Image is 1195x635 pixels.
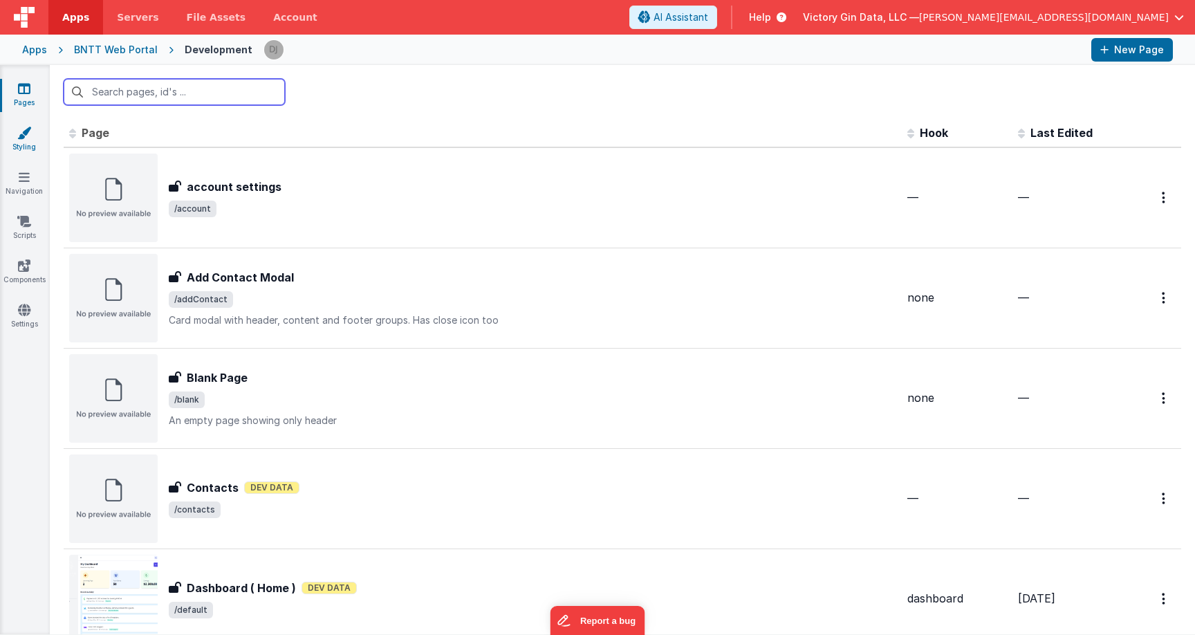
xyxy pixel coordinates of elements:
p: Card modal with header, content and footer groups. Has close icon too [169,313,896,327]
span: Dev Data [244,481,299,494]
span: /account [169,201,216,217]
div: none [907,290,1007,306]
img: f3d315f864dfd729bbf95c1be5919636 [264,40,284,59]
span: Page [82,126,109,140]
h3: account settings [187,178,281,195]
h3: Add Contact Modal [187,269,294,286]
span: [DATE] [1018,591,1055,605]
span: /blank [169,392,205,408]
div: dashboard [907,591,1007,607]
h3: Contacts [187,479,239,496]
span: Apps [62,10,89,24]
span: Victory Gin Data, LLC — [803,10,919,24]
div: none [907,390,1007,406]
p: An empty page showing only header [169,414,896,427]
button: Victory Gin Data, LLC — [PERSON_NAME][EMAIL_ADDRESS][DOMAIN_NAME] [803,10,1184,24]
h3: Dashboard ( Home ) [187,580,296,596]
span: — [1018,491,1029,505]
span: — [1018,190,1029,204]
span: Hook [920,126,948,140]
h3: Blank Page [187,369,248,386]
button: Options [1154,484,1176,513]
span: [PERSON_NAME][EMAIL_ADDRESS][DOMAIN_NAME] [919,10,1169,24]
button: AI Assistant [629,6,717,29]
span: /default [169,602,213,618]
span: Dev Data [302,582,357,594]
button: Options [1154,585,1176,613]
button: Options [1154,384,1176,412]
span: Last Edited [1030,126,1093,140]
span: Servers [117,10,158,24]
iframe: Marker.io feedback button [550,606,645,635]
button: New Page [1091,38,1173,62]
span: /contacts [169,501,221,518]
span: /addContact [169,291,233,308]
span: Help [749,10,771,24]
span: — [1018,391,1029,405]
div: Development [185,43,252,57]
span: AI Assistant [654,10,708,24]
span: — [907,491,918,505]
button: Options [1154,284,1176,312]
button: Options [1154,183,1176,212]
div: Apps [22,43,47,57]
input: Search pages, id's ... [64,79,285,105]
div: BNTT Web Portal [74,43,158,57]
span: File Assets [187,10,246,24]
span: — [1018,291,1029,304]
span: — [907,190,918,204]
